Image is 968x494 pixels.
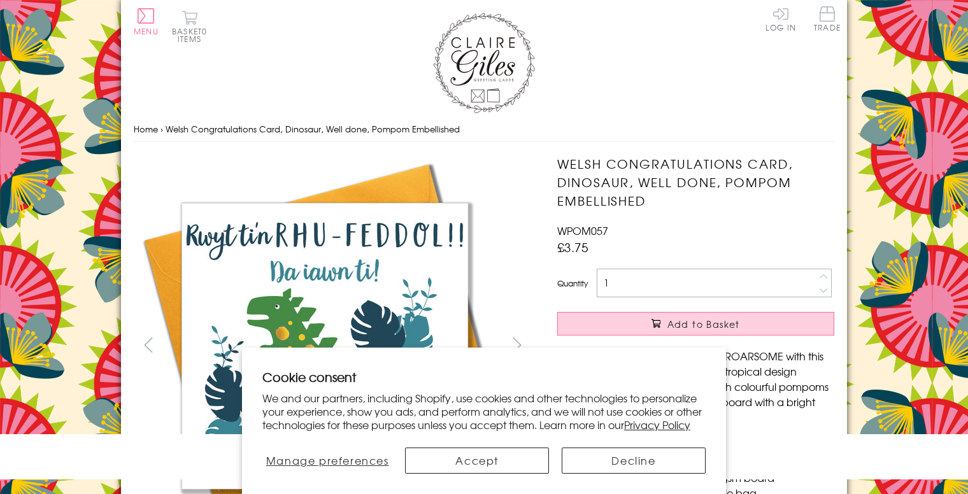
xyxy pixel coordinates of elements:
span: Add to Basket [667,318,740,330]
span: 0 items [178,25,207,45]
button: prev [134,330,162,359]
a: Home [134,123,158,135]
a: Privacy Policy [624,417,690,432]
span: Trade [814,6,841,31]
button: Add to Basket [557,312,834,335]
a: Trade [814,6,841,34]
button: Basket0 items [172,10,207,43]
a: Log In [765,6,796,31]
span: Welsh Congratulations Card, Dinosaur, Well done, Pompom Embellished [166,123,460,135]
button: Menu [134,8,159,35]
h1: Welsh Congratulations Card, Dinosaur, Well done, Pompom Embellished [557,155,834,209]
label: Quantity [557,278,588,289]
nav: breadcrumbs [134,116,834,143]
span: WPOM057 [557,223,608,238]
span: Manage preferences [266,453,389,468]
button: Accept [405,448,549,474]
p: We and our partners, including Shopify, use cookies and other technologies to personalize your ex... [262,392,706,431]
span: › [160,123,163,135]
span: £3.75 [557,238,588,256]
button: Decline [562,448,706,474]
span: Menu [134,25,159,37]
img: Claire Giles Greetings Cards [433,13,535,113]
button: Manage preferences [262,448,392,474]
h2: Cookie consent [262,368,706,386]
button: next [503,330,532,359]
